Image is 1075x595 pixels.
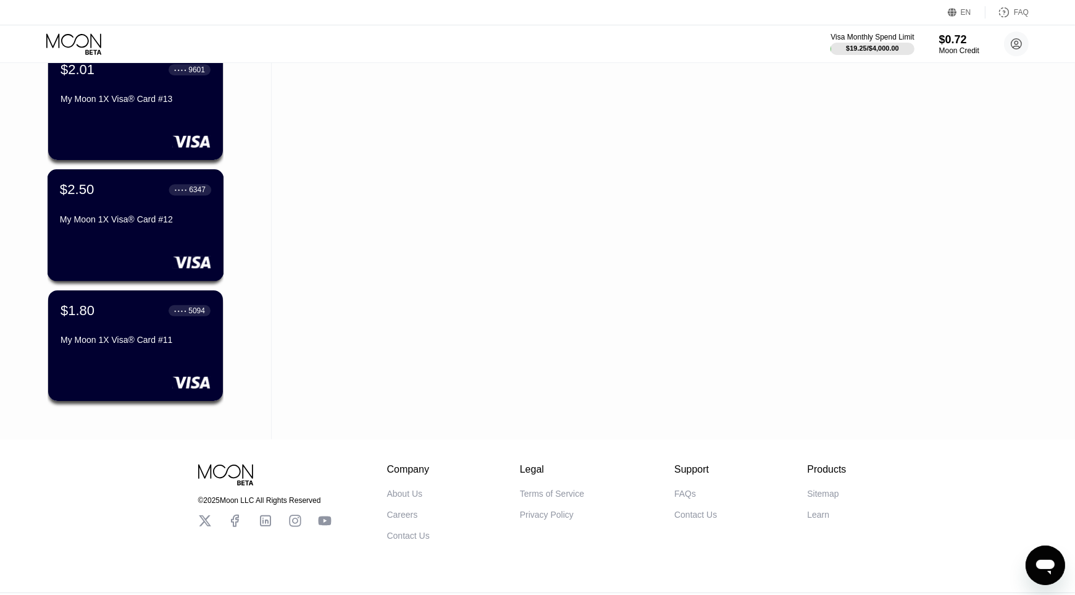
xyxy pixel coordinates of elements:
div: Careers [387,510,418,520]
div: Sitemap [807,489,839,499]
div: FAQs [674,489,696,499]
div: $0.72 [939,33,979,46]
div: 9601 [188,65,205,74]
div: ● ● ● ● [174,309,186,313]
div: My Moon 1X Visa® Card #11 [61,335,211,345]
div: EN [961,8,971,17]
div: FAQ [985,6,1029,19]
div: Support [674,464,717,475]
div: $0.72Moon Credit [939,33,979,55]
div: My Moon 1X Visa® Card #13 [61,94,211,104]
div: 6347 [189,185,206,194]
div: $2.01● ● ● ●9601My Moon 1X Visa® Card #13 [48,49,223,160]
div: © 2025 Moon LLC All Rights Reserved [198,496,332,505]
div: $2.50● ● ● ●6347My Moon 1X Visa® Card #12 [48,170,223,281]
div: ● ● ● ● [174,68,186,72]
div: Privacy Policy [520,510,574,520]
div: Learn [807,510,829,520]
div: FAQ [1014,8,1029,17]
div: Terms of Service [520,489,584,499]
iframe: Button to launch messaging window [1026,546,1065,585]
div: EN [948,6,985,19]
div: Visa Monthly Spend Limit [830,33,914,41]
div: Contact Us [387,531,430,541]
div: Contact Us [674,510,717,520]
div: Visa Monthly Spend Limit$19.25/$4,000.00 [830,33,914,55]
div: Products [807,464,846,475]
div: $2.50 [60,182,94,198]
div: Moon Credit [939,46,979,55]
div: 5094 [188,306,205,315]
div: $19.25 / $4,000.00 [846,44,899,52]
div: ● ● ● ● [175,188,187,192]
div: About Us [387,489,423,499]
div: $2.01 [61,62,94,78]
div: Company [387,464,430,475]
div: $1.80 [61,303,94,319]
div: $1.80● ● ● ●5094My Moon 1X Visa® Card #11 [48,290,223,401]
div: My Moon 1X Visa® Card #12 [60,214,211,224]
div: Legal [520,464,584,475]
